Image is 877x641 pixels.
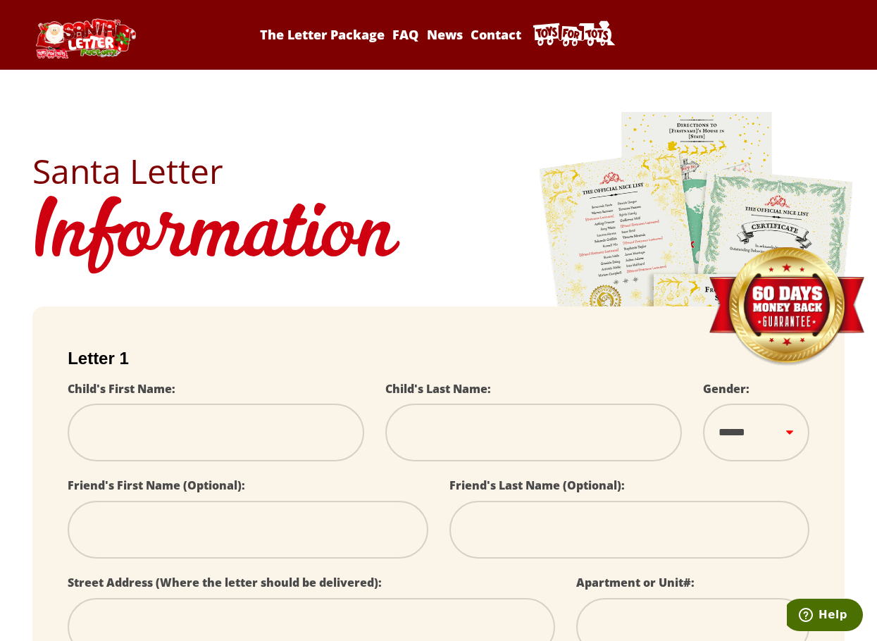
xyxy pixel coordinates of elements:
[538,110,855,504] img: letters.png
[390,26,421,43] a: FAQ
[468,26,523,43] a: Contact
[32,154,845,188] h2: Santa Letter
[68,478,245,493] label: Friend's First Name (Optional):
[707,247,866,367] img: Money Back Guarantee
[424,26,465,43] a: News
[68,575,382,590] label: Street Address (Where the letter should be delivered):
[32,188,845,285] h1: Information
[787,599,863,634] iframe: Opens a widget where you can find more information
[385,381,491,397] label: Child's Last Name:
[449,478,625,493] label: Friend's Last Name (Optional):
[576,575,695,590] label: Apartment or Unit#:
[68,381,175,397] label: Child's First Name:
[258,26,387,43] a: The Letter Package
[32,18,138,58] img: Santa Letter Logo
[703,381,750,397] label: Gender:
[68,349,809,368] h2: Letter 1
